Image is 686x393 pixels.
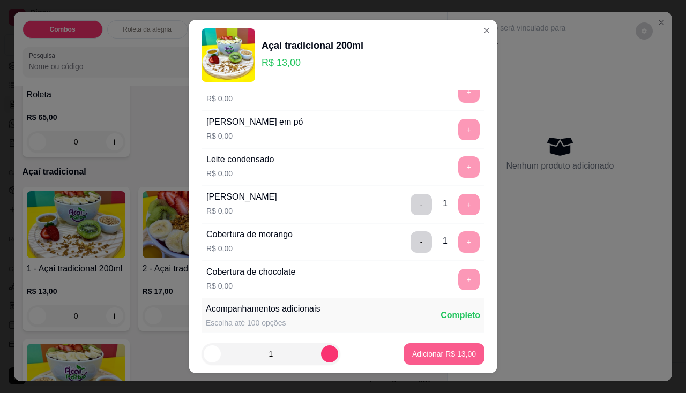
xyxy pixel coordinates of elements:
img: product-image [202,28,255,82]
button: delete [411,194,432,215]
div: [PERSON_NAME] em pó [206,116,303,129]
div: Acompanhamentos adicionais [206,303,320,315]
p: R$ 0,00 [206,243,293,254]
p: R$ 0,00 [206,281,295,291]
div: 1 [443,235,448,247]
div: Cobertura de chocolate [206,266,295,278]
p: R$ 13,00 [262,55,363,70]
p: R$ 0,00 [206,206,277,216]
button: Adicionar R$ 13,00 [404,343,484,365]
div: Açai tradicional 200ml [262,38,363,53]
div: 1 [443,197,448,210]
div: Completo [441,309,480,322]
p: R$ 0,00 [206,131,303,141]
div: Escolha até 100 opções [206,318,320,328]
p: Adicionar R$ 13,00 [412,349,476,359]
div: Leite condensado [206,153,274,166]
p: R$ 0,00 [206,168,274,179]
button: increase-product-quantity [321,345,338,362]
button: decrease-product-quantity [204,345,221,362]
button: Close [478,22,495,39]
button: delete [411,231,432,253]
div: Cobertura de morango [206,228,293,241]
p: R$ 0,00 [206,93,260,104]
div: [PERSON_NAME] [206,191,277,203]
